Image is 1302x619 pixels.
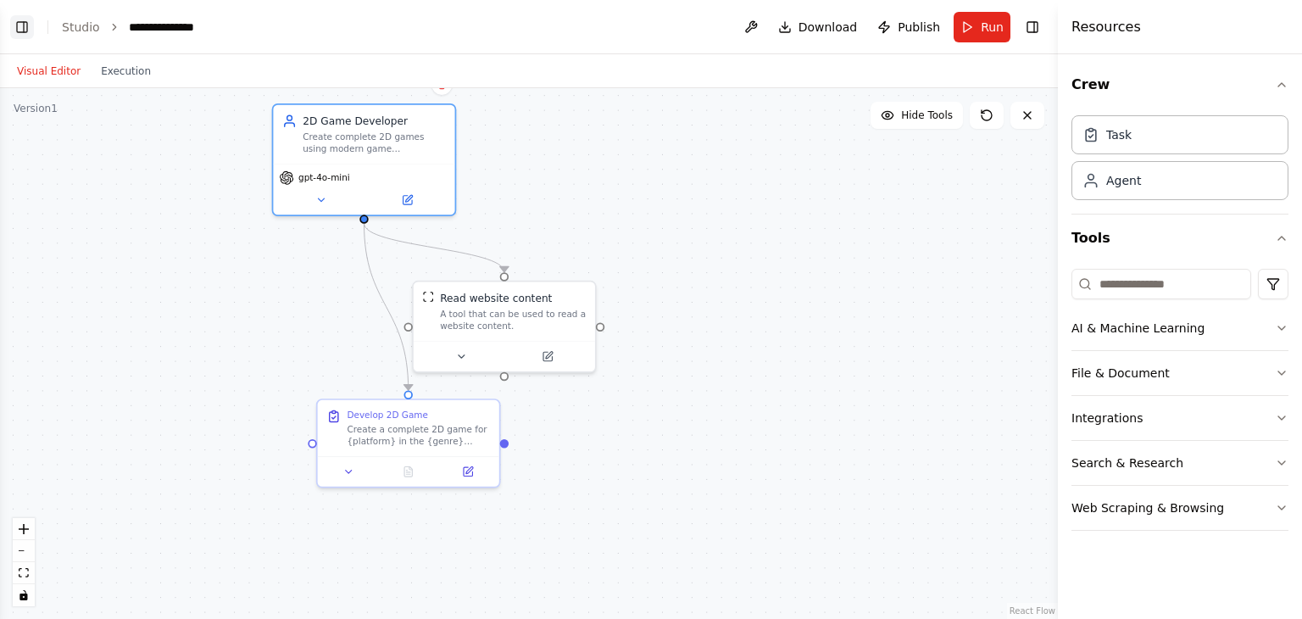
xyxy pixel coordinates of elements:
button: Crew [1071,61,1288,109]
g: Edge from 984c8e3d-e895-4c3a-9cc2-db5d19e3593c to 2dda57ff-73ce-4f42-8b08-3ca155b6228b [357,223,416,390]
div: Crew [1071,109,1288,214]
span: Hide Tools [901,109,953,122]
button: Open in side panel [365,192,448,209]
button: Open in side panel [506,348,589,365]
span: Download [798,19,858,36]
button: Download [771,12,865,42]
button: Integrations [1071,396,1288,440]
button: Delete node [431,74,453,96]
img: ScrapeWebsiteTool [422,291,434,303]
nav: breadcrumb [62,19,221,36]
div: React Flow controls [13,518,35,606]
button: Visual Editor [7,61,91,81]
div: ScrapeWebsiteToolRead website contentA tool that can be used to read a website content. [412,281,597,373]
g: Edge from 984c8e3d-e895-4c3a-9cc2-db5d19e3593c to 651adebe-8746-490d-8724-b27e97e2790b [357,223,512,272]
button: Hide right sidebar [1021,15,1044,39]
div: Develop 2D GameCreate a complete 2D game for {platform} in the {genre} genre. The game should inc... [316,399,501,488]
div: 2D Game Developer [303,114,446,128]
button: Open in side panel [442,463,493,481]
div: Tools [1071,262,1288,544]
a: Studio [62,20,100,34]
button: AI & Machine Learning [1071,306,1288,350]
button: Run [954,12,1010,42]
div: Create complete 2D games using modern game development frameworks and libraries. Design game mech... [303,131,446,155]
h4: Resources [1071,17,1141,37]
button: File & Document [1071,351,1288,395]
a: React Flow attribution [1010,606,1055,616]
button: Web Scraping & Browsing [1071,486,1288,530]
div: Develop 2D Game [347,409,427,421]
button: toggle interactivity [13,584,35,606]
button: zoom out [13,540,35,562]
span: Publish [898,19,940,36]
span: Run [981,19,1004,36]
button: Publish [871,12,947,42]
button: zoom in [13,518,35,540]
button: Execution [91,61,161,81]
div: Task [1106,126,1132,143]
div: Read website content [440,291,552,305]
div: Version 1 [14,102,58,115]
button: No output available [377,463,440,481]
button: Hide Tools [871,102,963,129]
button: Search & Research [1071,441,1288,485]
button: fit view [13,562,35,584]
button: Tools [1071,215,1288,262]
div: A tool that can be used to read a website content. [440,309,586,332]
div: Agent [1106,172,1141,189]
div: 2D Game DeveloperCreate complete 2D games using modern game development frameworks and libraries.... [272,103,457,216]
button: Show left sidebar [10,15,34,39]
span: gpt-4o-mini [298,172,350,184]
div: Create a complete 2D game for {platform} in the {genre} genre. The game should include core gamep... [347,424,490,448]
